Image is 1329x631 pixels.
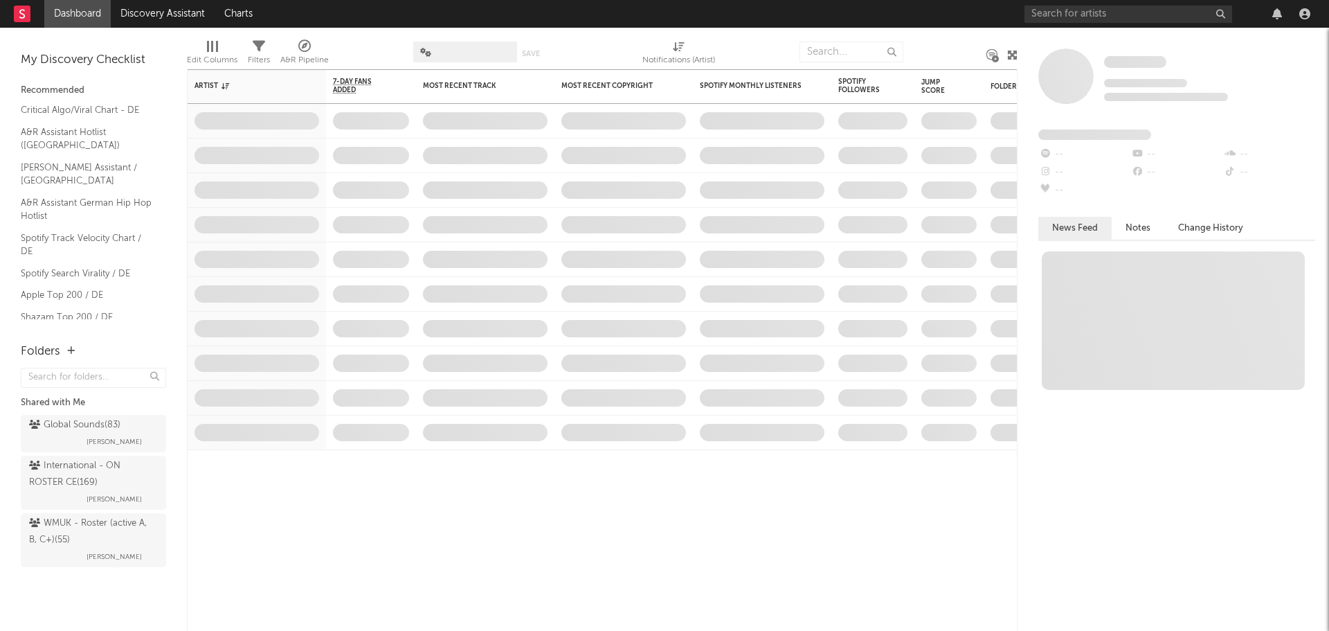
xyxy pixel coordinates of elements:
a: Apple Top 200 / DE [21,287,152,303]
div: Filters [248,35,270,75]
div: -- [1223,163,1315,181]
div: -- [1223,145,1315,163]
input: Search for folders... [21,368,166,388]
div: Notifications (Artist) [642,52,715,69]
div: Edit Columns [187,52,237,69]
a: Spotify Search Virality / DE [21,266,152,281]
div: Spotify Monthly Listeners [700,82,804,90]
div: A&R Pipeline [280,52,329,69]
div: Folders [21,344,60,360]
div: -- [1038,163,1130,181]
a: International - ON ROSTER CE(169)[PERSON_NAME] [21,456,166,510]
a: Some Artist [1104,55,1166,69]
span: Some Artist [1104,56,1166,68]
div: Recommended [21,82,166,99]
button: Notes [1112,217,1164,240]
a: A&R Assistant Hotlist ([GEOGRAPHIC_DATA]) [21,125,152,153]
div: Shared with Me [21,395,166,411]
div: Jump Score [921,78,956,95]
div: Most Recent Copyright [561,82,665,90]
div: Edit Columns [187,35,237,75]
a: Global Sounds(83)[PERSON_NAME] [21,415,166,452]
div: -- [1130,163,1222,181]
input: Search... [799,42,903,62]
input: Search for artists [1024,6,1232,23]
div: -- [1038,145,1130,163]
span: Fans Added by Platform [1038,130,1151,140]
a: Spotify Track Velocity Chart / DE [21,231,152,259]
div: My Discovery Checklist [21,52,166,69]
a: Shazam Top 200 / DE [21,310,152,325]
span: [PERSON_NAME] [87,434,142,450]
span: Tracking Since: [DATE] [1104,79,1187,87]
a: [PERSON_NAME] Assistant / [GEOGRAPHIC_DATA] [21,160,152,188]
div: A&R Pipeline [280,35,329,75]
div: International - ON ROSTER CE ( 169 ) [29,458,154,491]
div: Spotify Followers [838,78,887,94]
div: Most Recent Track [423,82,527,90]
div: -- [1130,145,1222,163]
div: Folders [991,82,1094,91]
a: A&R Assistant German Hip Hop Hotlist [21,195,152,224]
div: WMUK - Roster (active A, B, C+) ( 55 ) [29,515,154,549]
button: Change History [1164,217,1257,240]
span: 7-Day Fans Added [333,78,388,94]
span: [PERSON_NAME] [87,491,142,508]
div: -- [1038,181,1130,199]
button: News Feed [1038,217,1112,240]
span: 0 fans last week [1104,93,1228,101]
a: WMUK - Roster (active A, B, C+)(55)[PERSON_NAME] [21,513,166,567]
div: Notifications (Artist) [642,35,715,75]
div: Global Sounds ( 83 ) [29,417,120,434]
a: Critical Algo/Viral Chart - DE [21,103,152,118]
div: Artist [195,82,298,90]
button: Save [522,50,540,57]
span: [PERSON_NAME] [87,549,142,565]
div: Filters [248,52,270,69]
